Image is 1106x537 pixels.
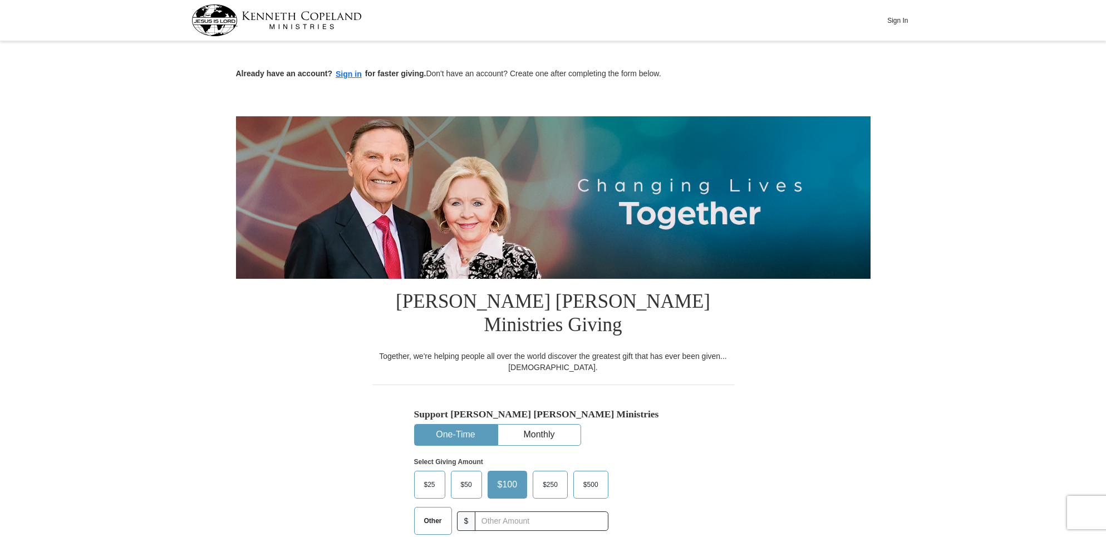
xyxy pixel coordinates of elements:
span: $500 [578,476,604,493]
span: $ [457,511,476,531]
img: kcm-header-logo.svg [191,4,362,36]
strong: Already have an account? for faster giving. [236,69,426,78]
h1: [PERSON_NAME] [PERSON_NAME] Ministries Giving [372,279,734,351]
span: Other [419,513,448,529]
h5: Support [PERSON_NAME] [PERSON_NAME] Ministries [414,408,692,420]
span: $250 [537,476,563,493]
input: Other Amount [475,511,608,531]
button: Monthly [498,425,581,445]
div: Together, we're helping people all over the world discover the greatest gift that has ever been g... [372,351,734,373]
span: $25 [419,476,441,493]
button: One-Time [415,425,497,445]
button: Sign In [881,12,915,29]
button: Sign in [332,68,365,81]
strong: Select Giving Amount [414,458,483,466]
span: $100 [492,476,523,493]
span: $50 [455,476,478,493]
p: Don't have an account? Create one after completing the form below. [236,68,871,81]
